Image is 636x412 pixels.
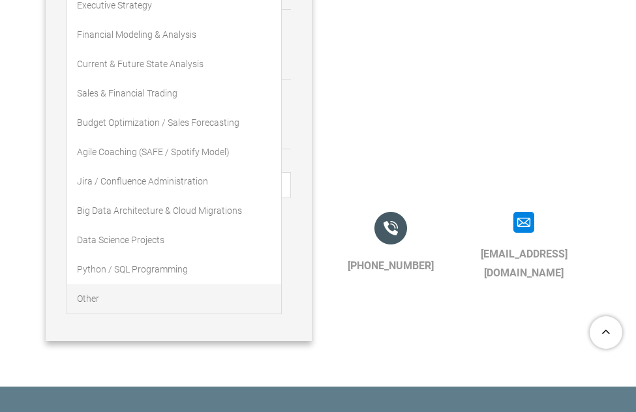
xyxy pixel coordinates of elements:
a: Financial Modeling & Analysis [67,20,281,50]
a: Budget Optimization / Sales Forecasting [67,108,281,138]
a: Current & Future State Analysis [67,50,281,79]
img: Picture [513,212,534,233]
a: Sales & Financial Trading [67,79,281,108]
a: Jira / Confluence Administration [67,167,281,196]
a: Big Data Architecture & Cloud Migrations [67,196,281,226]
a: [PHONE_NUMBER] [348,259,434,272]
img: Picture [374,212,407,244]
a: Python / SQL Programming​ [67,255,281,284]
a: Data Science Projects [67,226,281,255]
a: Other [67,284,281,314]
a: Agile Coaching (SAFE / Spotify Model) [67,138,281,167]
a: [EMAIL_ADDRESS][DOMAIN_NAME] [481,248,568,279]
a: To Top [584,311,629,353]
